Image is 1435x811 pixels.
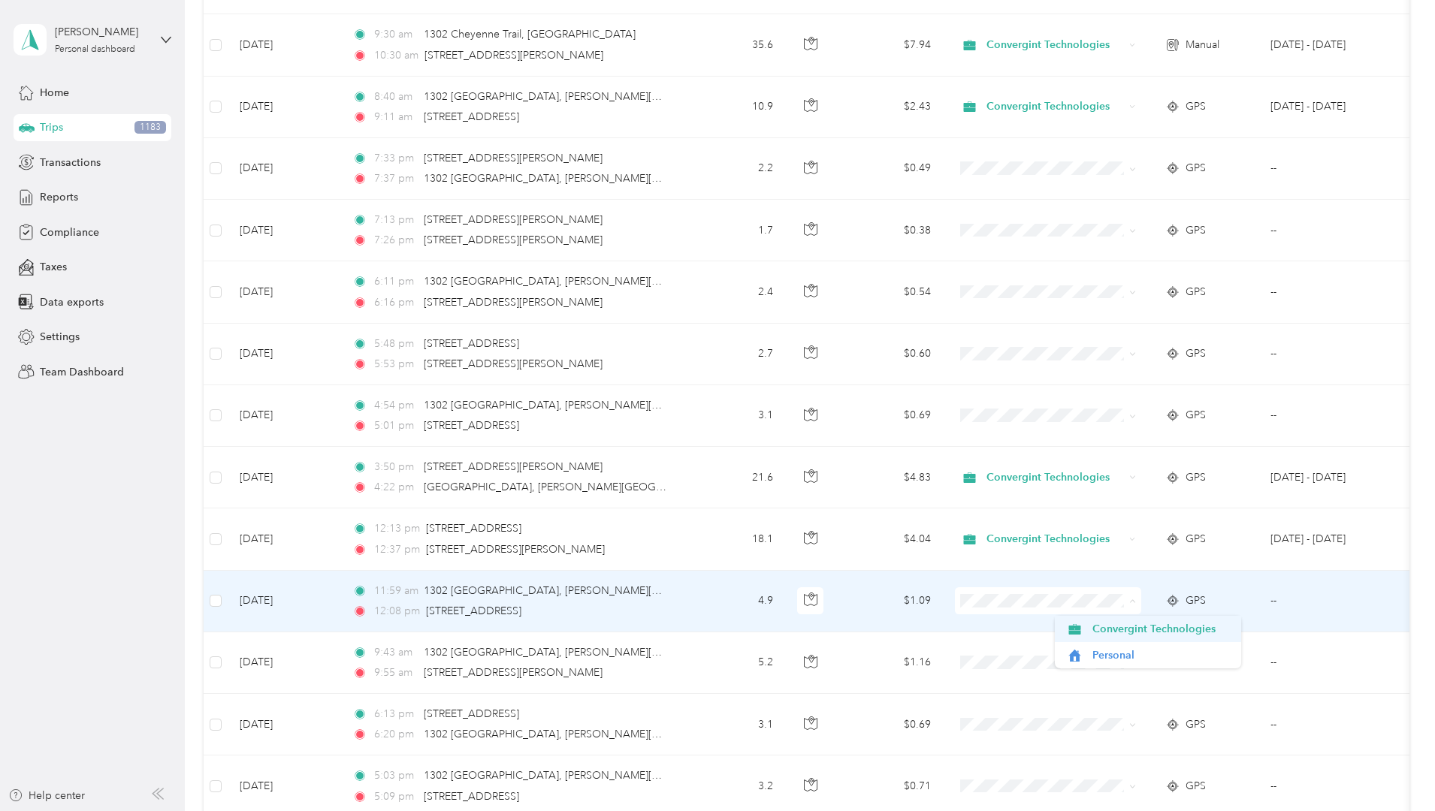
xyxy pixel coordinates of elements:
[40,364,124,380] span: Team Dashboard
[426,543,605,556] span: [STREET_ADDRESS][PERSON_NAME]
[424,275,985,288] span: 1302 [GEOGRAPHIC_DATA], [PERSON_NAME][GEOGRAPHIC_DATA], [GEOGRAPHIC_DATA], [GEOGRAPHIC_DATA]
[1258,447,1395,508] td: Aug 1 - 31, 2025
[424,357,603,370] span: [STREET_ADDRESS][PERSON_NAME]
[374,294,417,311] span: 6:16 pm
[838,508,943,570] td: $4.04
[838,447,943,508] td: $4.83
[374,26,417,43] span: 9:30 am
[424,90,985,103] span: 1302 [GEOGRAPHIC_DATA], [PERSON_NAME][GEOGRAPHIC_DATA], [GEOGRAPHIC_DATA], [GEOGRAPHIC_DATA]
[374,459,417,475] span: 3:50 pm
[838,571,943,632] td: $1.09
[1258,324,1395,385] td: --
[686,508,785,570] td: 18.1
[424,296,603,309] span: [STREET_ADDRESS][PERSON_NAME]
[424,172,985,185] span: 1302 [GEOGRAPHIC_DATA], [PERSON_NAME][GEOGRAPHIC_DATA], [GEOGRAPHIC_DATA], [GEOGRAPHIC_DATA]
[228,324,340,385] td: [DATE]
[40,259,67,275] span: Taxes
[374,520,420,537] span: 12:13 pm
[424,152,603,164] span: [STREET_ADDRESS][PERSON_NAME]
[374,788,417,805] span: 5:09 pm
[374,273,417,290] span: 6:11 pm
[228,385,340,447] td: [DATE]
[424,399,985,412] span: 1302 [GEOGRAPHIC_DATA], [PERSON_NAME][GEOGRAPHIC_DATA], [GEOGRAPHIC_DATA], [GEOGRAPHIC_DATA]
[1258,508,1395,570] td: Aug 1 - 31, 2025
[838,694,943,755] td: $0.69
[838,14,943,76] td: $7.94
[686,77,785,138] td: 10.9
[40,294,104,310] span: Data exports
[838,385,943,447] td: $0.69
[838,324,943,385] td: $0.60
[838,138,943,200] td: $0.49
[1351,727,1435,811] iframe: Everlance-gr Chat Button Frame
[424,213,603,226] span: [STREET_ADDRESS][PERSON_NAME]
[426,604,521,617] span: [STREET_ADDRESS]
[8,788,85,803] button: Help center
[228,447,340,508] td: [DATE]
[40,119,63,135] span: Trips
[228,571,340,632] td: [DATE]
[424,646,985,659] span: 1302 [GEOGRAPHIC_DATA], [PERSON_NAME][GEOGRAPHIC_DATA], [GEOGRAPHIC_DATA], [GEOGRAPHIC_DATA]
[424,769,985,782] span: 1302 [GEOGRAPHIC_DATA], [PERSON_NAME][GEOGRAPHIC_DATA], [GEOGRAPHIC_DATA], [GEOGRAPHIC_DATA]
[374,232,417,249] span: 7:26 pm
[1186,716,1206,733] span: GPS
[1186,222,1206,239] span: GPS
[228,508,340,570] td: [DATE]
[1258,632,1395,694] td: --
[228,138,340,200] td: [DATE]
[374,47,418,64] span: 10:30 am
[838,77,943,138] td: $2.43
[40,225,99,240] span: Compliance
[374,767,417,784] span: 5:03 pm
[424,110,519,123] span: [STREET_ADDRESS]
[374,170,417,187] span: 7:37 pm
[374,665,417,681] span: 9:55 am
[838,200,943,261] td: $0.38
[686,14,785,76] td: 35.6
[424,707,519,720] span: [STREET_ADDRESS]
[986,531,1124,547] span: Convergint Technologies
[1258,138,1395,200] td: --
[228,632,340,694] td: [DATE]
[1186,160,1206,176] span: GPS
[1258,77,1395,138] td: Aug 1 - 31, 2025
[1092,647,1231,663] span: Personal
[40,155,101,170] span: Transactions
[228,261,340,323] td: [DATE]
[424,49,603,62] span: [STREET_ADDRESS][PERSON_NAME]
[374,644,417,661] span: 9:43 am
[686,138,785,200] td: 2.2
[1186,345,1206,362] span: GPS
[424,790,519,803] span: [STREET_ADDRESS]
[1092,621,1231,637] span: Convergint Technologies
[55,45,135,54] div: Personal dashboard
[1258,694,1395,755] td: --
[228,200,340,261] td: [DATE]
[424,666,603,679] span: [STREET_ADDRESS][PERSON_NAME]
[1186,592,1206,609] span: GPS
[1186,37,1219,53] span: Manual
[1186,407,1206,424] span: GPS
[986,98,1124,115] span: Convergint Technologies
[424,481,958,493] span: [GEOGRAPHIC_DATA], [PERSON_NAME][GEOGRAPHIC_DATA], [GEOGRAPHIC_DATA], [GEOGRAPHIC_DATA]
[134,121,166,134] span: 1183
[1258,200,1395,261] td: --
[838,632,943,694] td: $1.16
[686,200,785,261] td: 1.7
[374,212,417,228] span: 7:13 pm
[228,77,340,138] td: [DATE]
[686,571,785,632] td: 4.9
[374,418,417,434] span: 5:01 pm
[986,37,1124,53] span: Convergint Technologies
[424,28,636,41] span: 1302 Cheyenne Trail, [GEOGRAPHIC_DATA]
[986,469,1124,486] span: Convergint Technologies
[426,522,521,535] span: [STREET_ADDRESS]
[1186,284,1206,300] span: GPS
[686,261,785,323] td: 2.4
[686,632,785,694] td: 5.2
[424,337,519,350] span: [STREET_ADDRESS]
[374,603,420,620] span: 12:08 pm
[686,324,785,385] td: 2.7
[424,419,519,432] span: [STREET_ADDRESS]
[40,189,78,205] span: Reports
